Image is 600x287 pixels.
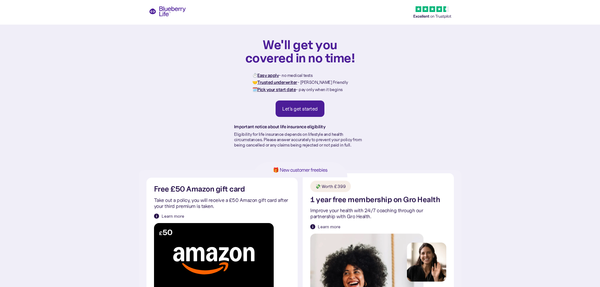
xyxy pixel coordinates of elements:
[257,87,296,92] strong: Pick your start date
[263,167,337,173] h1: 🎁 New customer freebies
[310,208,446,220] p: Improve your health with 24/7 coaching through our partnership with Gro Health.
[234,124,326,129] strong: Important notice about life insurance eligibility
[315,183,346,190] div: 💸 Worth £399
[154,185,245,193] h2: Free £50 Amazon gift card
[252,72,348,93] p: ⏱️ - no medical tests 🤝 - [PERSON_NAME] Friendly 🗓️ - pay only when it begins
[282,106,318,112] div: Let's get started
[245,38,355,64] h1: We'll get you covered in no time!
[257,72,279,78] strong: Easy apply
[310,196,440,204] h2: 1 year free membership on Gro Health
[318,223,340,230] div: Learn more
[154,213,184,219] a: Learn more
[234,132,366,147] p: Eligibility for life insurance depends on lifestyle and health circumstances. Please answer accur...
[310,223,340,230] a: Learn more
[257,79,297,85] strong: Trusted underwriter
[154,197,290,209] p: Take out a policy, you will receive a £50 Amazon gift card after your third premium is taken.
[162,213,184,219] div: Learn more
[276,100,324,117] a: Let's get started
